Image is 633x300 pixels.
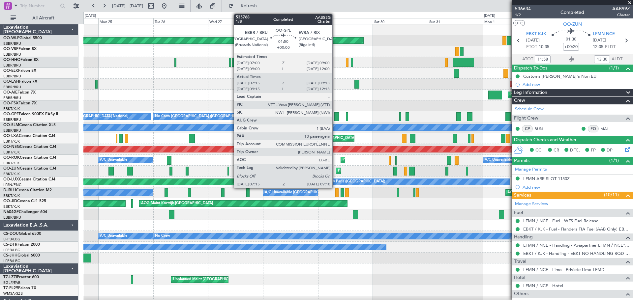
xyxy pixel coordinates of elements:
a: CS-JHHGlobal 6000 [3,254,40,258]
input: Trip Number [20,1,58,11]
div: Wed 27 [208,18,263,24]
button: Refresh [225,1,265,11]
div: A/C Unavailable [100,231,127,241]
a: EBKT/KJK [3,161,20,166]
span: OO-ZUN [3,167,20,171]
span: CS-DOU [3,232,19,236]
a: OO-ROKCessna Citation CJ4 [3,156,56,160]
a: OO-GPEFalcon 900EX EASy II [3,112,58,116]
div: Mon 1 [483,18,538,24]
span: OO-NSG [3,145,20,149]
a: LFMN / NCE - Limo - Priviete Limo LFMD [523,267,605,272]
span: 01:30 [566,36,576,43]
span: OO-ELK [3,69,18,73]
span: 1/2 [515,12,531,18]
span: Handling [514,233,533,241]
span: All Aircraft [17,16,70,20]
a: T7-PJ29Falcon 7X [3,286,36,290]
div: Completed [560,9,584,16]
a: OO-WLPGlobal 5500 [3,36,42,40]
span: Fuel [514,209,523,217]
a: LFMN / NCE - Handling - Aviapartner LFMN / NCE*****MY HANDLING**** [523,242,630,248]
span: Crew [514,97,525,104]
div: Mon 25 [98,18,153,24]
span: N604GF [3,210,19,214]
div: Unplanned Maint [GEOGRAPHIC_DATA] ([GEOGRAPHIC_DATA]) [173,275,282,285]
a: EBBR/BRU [3,95,21,100]
div: Fri 29 [318,18,373,24]
span: Travel [514,258,526,265]
a: EBKT / KJK - Fuel - Flanders FIA Fuel (AAB Only) EBKT / KJK [523,226,630,232]
span: (10/11) [604,191,619,198]
span: [DATE] [593,37,606,44]
div: A/C Unavailable [100,155,127,165]
a: OO-NSGCessna Citation CJ4 [3,145,56,149]
div: Tue 26 [153,18,208,24]
a: EBBR/BRU [3,117,21,122]
a: EBBR/BRU [3,215,21,220]
span: ETOT [526,44,537,50]
div: Planned Maint Kortrijk-[GEOGRAPHIC_DATA] [283,101,360,111]
span: LFMN NCE [593,31,615,38]
span: Services [514,192,531,199]
div: Add new [523,82,630,87]
div: CP [522,125,533,132]
a: CS-DTRFalcon 2000 [3,243,40,247]
a: BUN [534,126,549,132]
span: Hotel [514,274,525,282]
span: Dispatch To-Dos [514,65,547,72]
span: ATOT [522,56,533,63]
a: MAL [600,126,615,132]
span: Dispatch Checks and Weather [514,136,577,144]
span: CS-DTR [3,243,17,247]
a: EBBR/BRU [3,52,21,57]
span: ELDT [605,44,616,50]
a: EBKT/KJK [3,172,20,177]
span: 536634 [515,5,531,12]
span: OO-LXA [3,134,19,138]
span: (1/1) [609,65,619,71]
span: EBKT KJK [526,31,546,38]
a: OO-AIEFalcon 7X [3,91,36,95]
a: EGLF/FAB [3,280,20,285]
a: CS-DOUGlobal 6500 [3,232,41,236]
div: AOG Maint [GEOGRAPHIC_DATA] ([GEOGRAPHIC_DATA] National) [507,188,622,198]
div: No Crew [155,231,170,241]
a: OO-JIDCessna CJ1 525 [3,199,46,203]
a: EBBR/BRU [3,128,21,133]
span: OO-GPE [3,112,19,116]
a: OO-ZUNCessna Citation CJ4 [3,167,56,171]
a: LFMN / NCE - Fuel - WFS Fuel Release [523,218,598,224]
a: OO-VSFFalcon 8X [3,47,37,51]
span: Charter [612,12,630,18]
a: EBKT/KJK [3,193,20,198]
span: CR [554,147,559,154]
div: Planned Maint [GEOGRAPHIC_DATA] ([GEOGRAPHIC_DATA]) [510,90,614,100]
span: AAB99Z [612,5,630,12]
a: EBKT/KJK [3,150,20,155]
div: Sat 30 [373,18,428,24]
a: EBBR/BRU [3,63,21,68]
a: EBKT/KJK [3,204,20,209]
a: LFPB/LBG [3,237,20,242]
input: --:-- [594,55,610,63]
a: LFMN / NCE - Hotel [523,283,563,288]
span: Leg Information [514,89,547,96]
div: Thu 28 [263,18,318,24]
span: OO-VSF [3,47,18,51]
span: OO-FSX [3,101,18,105]
div: FO [588,125,599,132]
a: N604GFChallenger 604 [3,210,47,214]
span: T7-LZZI [3,275,17,279]
div: A/C Unavailable [GEOGRAPHIC_DATA]-[GEOGRAPHIC_DATA] [265,188,370,198]
span: DP [607,147,613,154]
div: [DATE] [85,13,96,19]
a: EBKT/KJK [3,139,20,144]
a: Manage Services [515,201,548,207]
span: Permits [514,157,529,165]
span: OO-SLM [3,123,19,127]
div: Planned Maint [GEOGRAPHIC_DATA] ([GEOGRAPHIC_DATA] National) [279,112,398,122]
span: [DATE] [526,37,540,44]
a: OO-LUXCessna Citation CJ4 [3,177,55,181]
a: EBBR/BRU [3,74,21,79]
